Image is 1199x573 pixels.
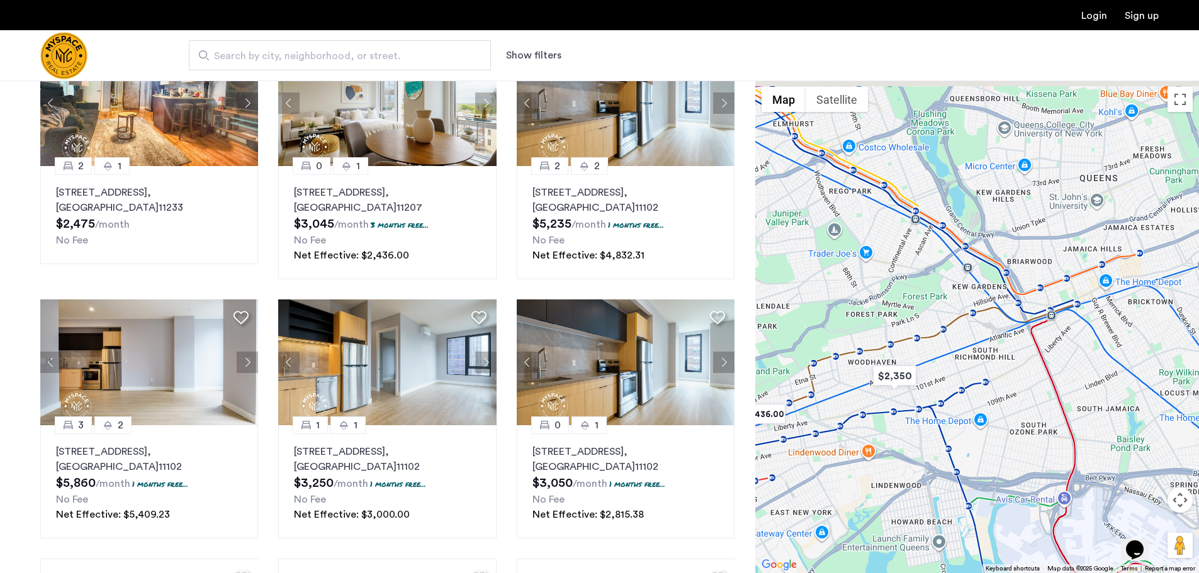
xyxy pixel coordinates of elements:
[56,494,88,504] span: No Fee
[532,494,565,504] span: No Fee
[594,159,600,174] span: 2
[56,218,95,230] span: $2,475
[189,40,491,70] input: Apartment Search
[986,564,1040,573] button: Keyboard shortcuts
[294,250,409,260] span: Net Effective: $2,436.00
[354,418,357,433] span: 1
[316,418,320,433] span: 1
[1047,565,1113,572] span: Map data ©2025 Google
[571,220,606,230] sub: /month
[868,362,921,390] div: $2,350
[713,352,735,373] button: Next apartment
[713,92,735,114] button: Next apartment
[316,159,322,174] span: 0
[532,218,571,230] span: $5,235
[214,48,456,64] span: Search by city, neighborhood, or street.
[595,418,599,433] span: 1
[278,352,300,373] button: Previous apartment
[1168,87,1193,112] button: Toggle fullscreen view
[278,299,497,425] img: 1997_638519966982966758.png
[78,418,84,433] span: 3
[762,87,806,112] button: Show street map
[40,92,62,114] button: Previous apartment
[56,235,88,245] span: No Fee
[40,40,259,166] img: 1997_638660674255189691.jpeg
[517,166,735,279] a: 22[STREET_ADDRESS], [GEOGRAPHIC_DATA]111021 months free...No FeeNet Effective: $4,832.31
[506,48,561,63] button: Show or hide filters
[806,87,868,112] button: Show satellite imagery
[1121,523,1161,560] iframe: chat widget
[517,425,735,538] a: 01[STREET_ADDRESS], [GEOGRAPHIC_DATA]111021 months free...No FeeNet Effective: $2,815.38
[278,40,497,166] img: 1997_638519001096654587.png
[532,509,644,520] span: Net Effective: $2,815.38
[609,479,665,489] p: 1 months free...
[1168,487,1193,513] button: Map camera controls
[56,477,96,489] span: $5,860
[573,479,607,489] sub: /month
[56,444,242,474] p: [STREET_ADDRESS] 11102
[475,92,497,114] button: Next apartment
[40,352,62,373] button: Previous apartment
[78,159,84,174] span: 2
[1168,533,1193,558] button: Drag Pegman onto the map to open Street View
[370,479,426,489] p: 1 months free...
[608,220,664,230] p: 1 months free...
[40,166,258,264] a: 21[STREET_ADDRESS], [GEOGRAPHIC_DATA]11233No Fee
[517,92,538,114] button: Previous apartment
[517,299,735,425] img: 1997_638519968035243270.png
[118,418,123,433] span: 2
[554,159,560,174] span: 2
[294,477,334,489] span: $3,250
[554,418,561,433] span: 0
[1121,564,1137,573] a: Terms (opens in new tab)
[294,509,410,520] span: Net Effective: $3,000.00
[56,185,242,215] p: [STREET_ADDRESS] 11233
[356,159,360,174] span: 1
[517,40,735,166] img: 1997_638519968035243270.png
[371,220,429,230] p: 3 months free...
[118,159,121,174] span: 1
[132,479,188,489] p: 1 months free...
[713,400,791,428] div: from $2,436.00
[237,92,258,114] button: Next apartment
[294,185,480,215] p: [STREET_ADDRESS] 11207
[517,352,538,373] button: Previous apartment
[475,352,497,373] button: Next apartment
[278,166,496,279] a: 01[STREET_ADDRESS], [GEOGRAPHIC_DATA]112073 months free...No FeeNet Effective: $2,436.00
[95,220,130,230] sub: /month
[40,299,259,425] img: 1997_638519968069068022.png
[40,32,87,79] img: logo
[1145,564,1195,573] a: Report a map error
[278,425,496,538] a: 11[STREET_ADDRESS], [GEOGRAPHIC_DATA]111021 months free...No FeeNet Effective: $3,000.00
[278,92,300,114] button: Previous apartment
[1125,11,1159,21] a: Registration
[294,235,326,245] span: No Fee
[56,509,170,520] span: Net Effective: $5,409.23
[294,218,334,230] span: $3,045
[334,479,368,489] sub: /month
[40,425,258,538] a: 32[STREET_ADDRESS], [GEOGRAPHIC_DATA]111021 months free...No FeeNet Effective: $5,409.23
[532,185,719,215] p: [STREET_ADDRESS] 11102
[532,250,645,260] span: Net Effective: $4,832.31
[758,557,800,573] a: Open this area in Google Maps (opens a new window)
[758,557,800,573] img: Google
[237,352,258,373] button: Next apartment
[532,477,573,489] span: $3,050
[294,494,326,504] span: No Fee
[294,444,480,474] p: [STREET_ADDRESS] 11102
[334,220,369,230] sub: /month
[96,479,130,489] sub: /month
[1081,11,1107,21] a: Login
[532,235,565,245] span: No Fee
[532,444,719,474] p: [STREET_ADDRESS] 11102
[40,32,87,79] a: Cazamio Logo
